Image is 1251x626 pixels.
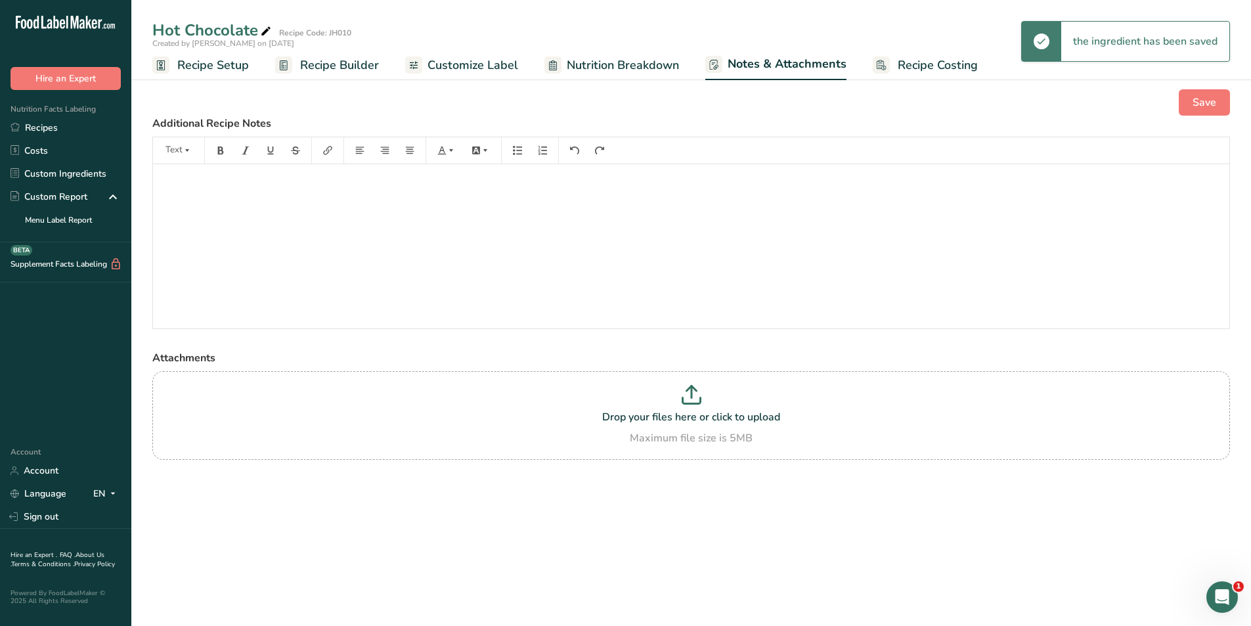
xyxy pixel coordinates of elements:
[544,51,679,80] a: Nutrition Breakdown
[275,51,379,80] a: Recipe Builder
[873,51,978,80] a: Recipe Costing
[152,51,249,80] a: Recipe Setup
[1061,22,1229,61] div: the ingredient has been saved
[705,49,846,81] a: Notes & Attachments
[1233,581,1244,592] span: 1
[11,550,57,560] a: Hire an Expert .
[74,560,115,569] a: Privacy Policy
[152,351,215,365] span: Attachments
[156,409,1227,425] p: Drop your files here or click to upload
[152,116,1230,131] label: Additional Recipe Notes
[279,27,351,39] div: Recipe Code: JH010
[728,55,846,73] span: Notes & Attachments
[428,56,518,74] span: Customize Label
[177,56,249,74] span: Recipe Setup
[300,56,379,74] span: Recipe Builder
[11,482,66,505] a: Language
[11,550,104,569] a: About Us .
[159,140,198,161] button: Text
[11,560,74,569] a: Terms & Conditions .
[11,589,121,605] div: Powered By FoodLabelMaker © 2025 All Rights Reserved
[405,51,518,80] a: Customize Label
[898,56,978,74] span: Recipe Costing
[1206,581,1238,613] iframe: Intercom live chat
[1179,89,1230,116] button: Save
[1193,95,1216,110] span: Save
[11,67,121,90] button: Hire an Expert
[567,56,679,74] span: Nutrition Breakdown
[152,18,274,42] div: Hot Chocolate
[60,550,76,560] a: FAQ .
[156,430,1227,446] div: Maximum file size is 5MB
[93,486,121,502] div: EN
[11,245,32,256] div: BETA
[152,38,294,49] span: Created by [PERSON_NAME] on [DATE]
[11,190,87,204] div: Custom Report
